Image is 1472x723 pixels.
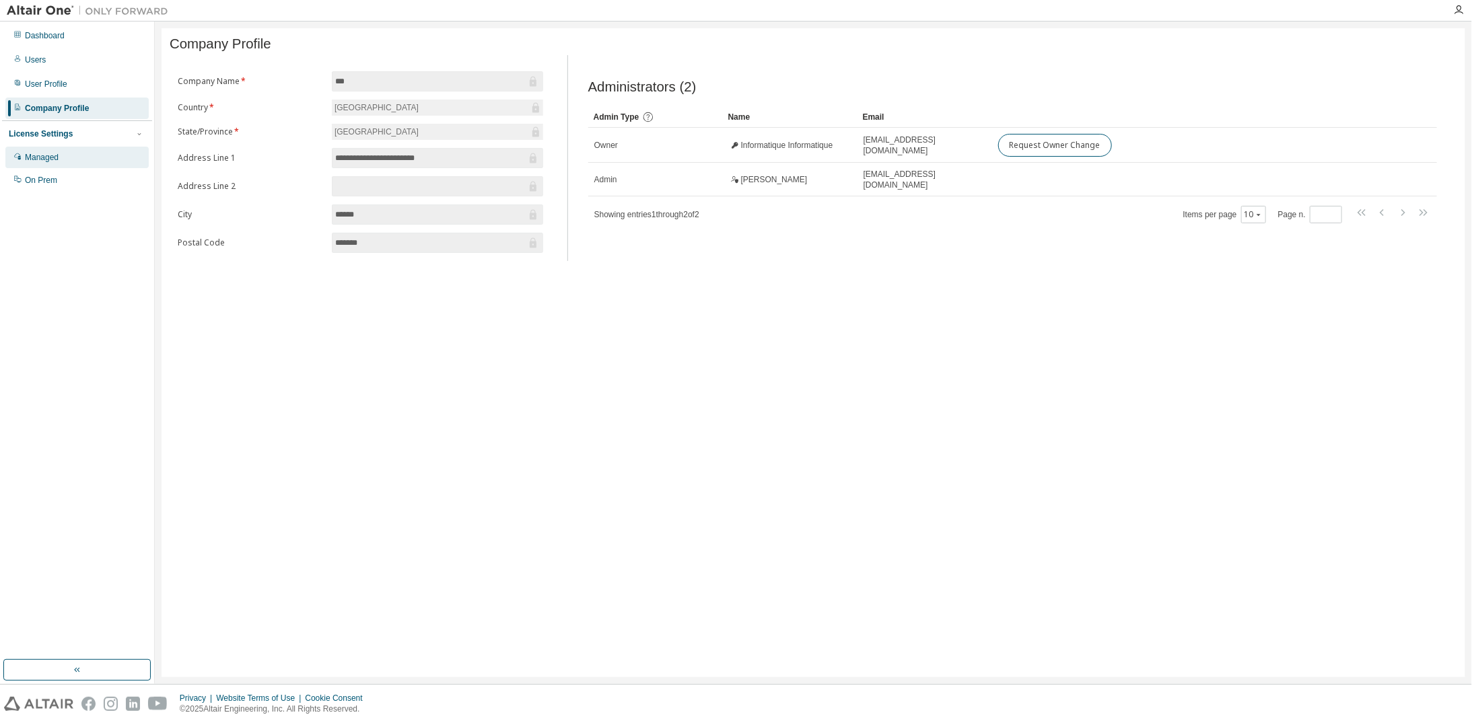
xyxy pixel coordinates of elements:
img: instagram.svg [104,697,118,711]
span: Items per page [1183,206,1266,223]
img: linkedin.svg [126,697,140,711]
span: [PERSON_NAME] [741,174,808,185]
div: Email [863,106,987,128]
span: Admin [594,174,617,185]
span: Administrators (2) [588,79,697,95]
div: Cookie Consent [305,693,370,703]
div: Users [25,54,46,65]
span: Admin Type [594,112,639,122]
img: facebook.svg [81,697,96,711]
div: Name [728,106,852,128]
div: User Profile [25,79,67,89]
label: Company Name [178,76,324,87]
span: Informatique Informatique [741,140,833,151]
button: 10 [1245,209,1263,220]
label: Country [178,102,324,113]
div: [GEOGRAPHIC_DATA] [332,100,543,116]
span: Owner [594,140,618,151]
span: Company Profile [170,36,271,52]
span: Page n. [1278,206,1342,223]
div: On Prem [25,175,57,186]
span: Showing entries 1 through 2 of 2 [594,210,699,219]
div: License Settings [9,128,73,139]
label: Address Line 1 [178,153,324,163]
img: youtube.svg [148,697,168,711]
p: © 2025 Altair Engineering, Inc. All Rights Reserved. [180,703,371,715]
label: City [178,209,324,220]
label: State/Province [178,126,324,137]
div: [GEOGRAPHIC_DATA] [332,124,421,139]
div: [GEOGRAPHIC_DATA] [332,100,421,115]
label: Postal Code [178,237,324,248]
div: [GEOGRAPHIC_DATA] [332,124,543,140]
img: altair_logo.svg [4,697,73,711]
div: Company Profile [25,103,89,114]
span: [EMAIL_ADDRESS][DOMAIN_NAME] [864,135,986,156]
div: Dashboard [25,30,65,41]
img: Altair One [7,4,175,17]
label: Address Line 2 [178,181,324,192]
span: [EMAIL_ADDRESS][DOMAIN_NAME] [864,169,986,190]
div: Website Terms of Use [216,693,305,703]
div: Privacy [180,693,216,703]
button: Request Owner Change [998,134,1112,157]
div: Managed [25,152,59,163]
